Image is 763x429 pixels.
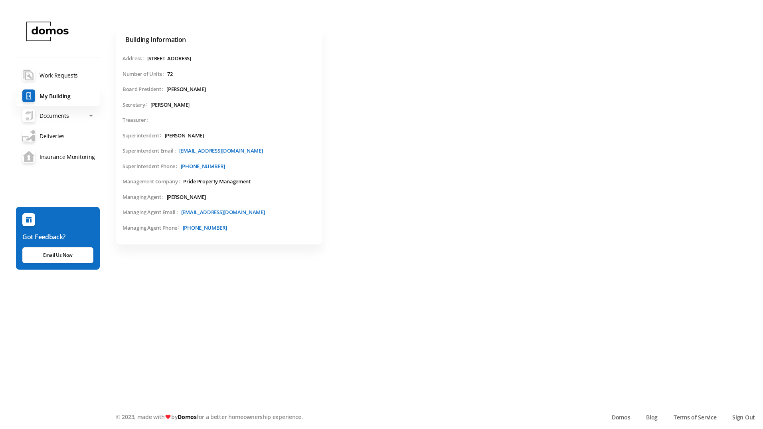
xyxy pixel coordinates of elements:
[123,224,183,232] span: Managing Agent Phone
[22,247,93,263] a: Email Us Now
[125,35,322,44] h6: Building Information
[123,55,147,63] span: Address
[16,125,100,146] a: Deliveries
[178,413,197,421] a: Domos
[16,65,100,85] a: Work Requests
[166,85,206,93] span: [PERSON_NAME]
[123,132,165,140] span: Superintendent
[123,209,181,216] span: Managing Agent Email
[179,147,263,154] a: [EMAIL_ADDRESS][DOMAIN_NAME]
[732,413,755,421] a: Sign Out
[147,55,191,63] span: [STREET_ADDRESS]
[22,232,93,242] h6: Got Feedback?
[123,147,179,155] span: Superintendent Email
[123,193,167,201] span: Managing Agent
[116,413,439,421] p: © 2023, made with by for a better homeownership experience.
[167,70,172,78] span: 72
[123,163,181,171] span: Superintendent Phone
[183,178,251,186] span: Pride Property Management
[123,70,167,78] span: Number of Units
[181,209,265,216] a: [EMAIL_ADDRESS][DOMAIN_NAME]
[150,101,190,109] span: [PERSON_NAME]
[165,132,204,140] span: [PERSON_NAME]
[181,163,225,170] a: [PHONE_NUMBER]
[674,413,716,421] a: Terms of Service
[183,224,227,231] a: [PHONE_NUMBER]
[123,101,150,109] span: Secretary
[123,178,183,186] span: Management Company
[646,413,658,421] a: Blog
[167,193,206,201] span: [PERSON_NAME]
[123,85,166,93] span: Board President
[612,413,631,421] a: Domos
[16,146,100,167] a: Insurance Monitoring
[123,116,151,124] span: Treasurer
[16,85,100,106] a: My Building
[40,108,69,124] span: Documents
